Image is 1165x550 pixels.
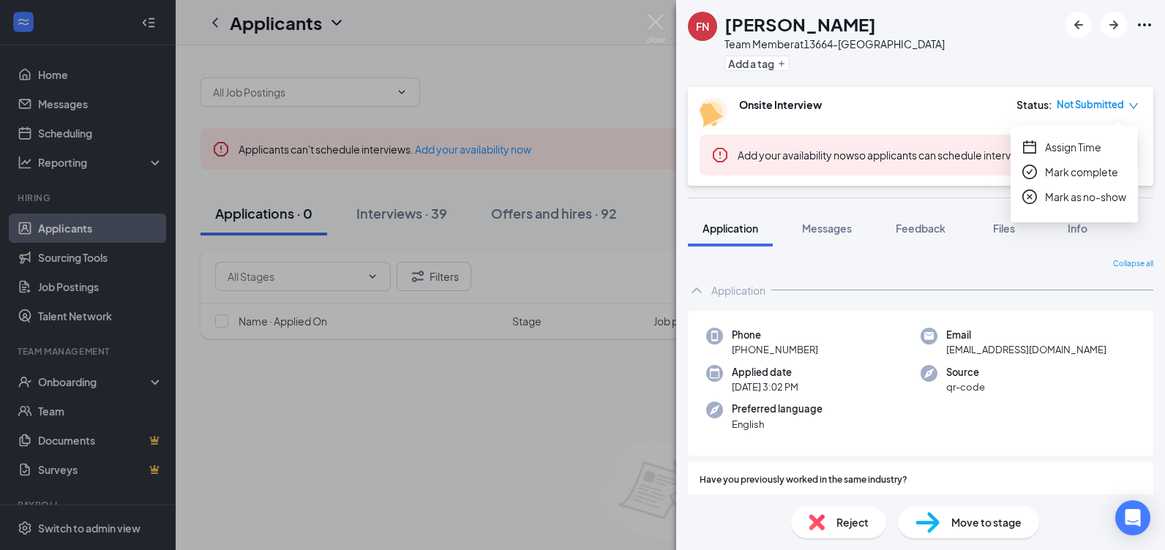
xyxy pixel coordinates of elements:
[1068,222,1087,235] span: Info
[1045,189,1126,205] span: Mark as no-show
[732,380,798,394] span: [DATE] 3:02 PM
[951,514,1022,530] span: Move to stage
[696,19,709,34] div: FN
[716,493,733,509] span: Yes
[724,12,876,37] h1: [PERSON_NAME]
[1128,101,1139,111] span: down
[1045,139,1101,155] span: Assign Time
[1022,165,1037,179] span: check-circle
[711,283,765,298] div: Application
[946,328,1106,342] span: Email
[724,37,945,51] div: Team Member at 13664-[GEOGRAPHIC_DATA]
[993,222,1015,235] span: Files
[738,148,854,162] button: Add your availability now
[836,514,869,530] span: Reject
[946,342,1106,357] span: [EMAIL_ADDRESS][DOMAIN_NAME]
[1105,16,1123,34] svg: ArrowRight
[711,146,729,164] svg: Error
[1065,12,1092,38] button: ArrowLeftNew
[1022,140,1037,154] span: calendar
[1136,16,1153,34] svg: Ellipses
[1045,164,1118,180] span: Mark complete
[802,222,852,235] span: Messages
[738,148,1035,162] span: so applicants can schedule interviews.
[732,365,798,380] span: Applied date
[946,380,985,394] span: qr-code
[732,417,823,432] span: English
[1070,16,1087,34] svg: ArrowLeftNew
[1115,500,1150,535] div: Open Intercom Messenger
[732,402,823,416] span: Preferred language
[732,342,818,357] span: [PHONE_NUMBER]
[777,59,786,68] svg: Plus
[688,282,705,299] svg: ChevronUp
[739,98,822,111] b: Onsite Interview
[1022,189,1037,204] span: close-circle
[1016,97,1052,112] div: Status :
[896,222,945,235] span: Feedback
[703,222,758,235] span: Application
[724,56,790,71] button: PlusAdd a tag
[946,365,985,380] span: Source
[700,473,907,487] span: Have you previously worked in the same industry?
[1113,258,1153,270] span: Collapse all
[732,328,818,342] span: Phone
[1101,12,1127,38] button: ArrowRight
[1057,97,1124,112] span: Not Submitted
